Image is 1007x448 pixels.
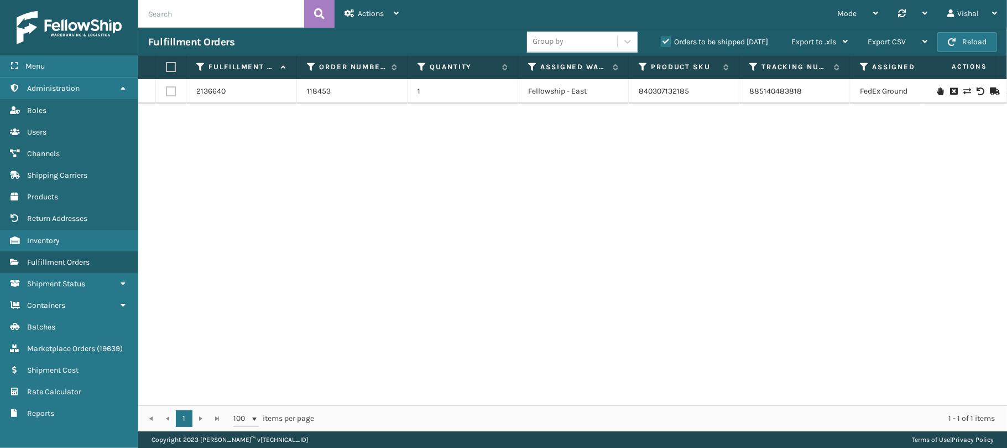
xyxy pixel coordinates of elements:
label: Fulfillment Order Id [208,62,275,72]
td: 1 [408,79,518,104]
a: Terms of Use [912,436,950,444]
span: 100 [233,413,250,424]
td: FedEx Ground [850,79,961,104]
h3: Fulfillment Orders [148,35,234,49]
span: Shipment Status [27,279,85,289]
a: 118453 [307,86,331,97]
span: Reports [27,409,54,418]
span: Return Addresses [27,214,87,223]
label: Orders to be shipped [DATE] [661,37,768,47]
span: Actions [358,9,384,18]
i: Mark as Shipped [990,87,996,95]
span: ( 19639 ) [97,344,123,353]
span: Fulfillment Orders [27,258,90,267]
a: 885140483818 [749,86,802,96]
span: Inventory [27,236,60,245]
span: Export CSV [868,37,906,47]
div: 1 - 1 of 1 items [330,413,995,424]
i: Change shipping [963,87,970,95]
i: On Hold [937,87,943,95]
div: | [912,431,994,448]
i: Request to Be Cancelled [950,87,957,95]
span: items per page [233,410,314,427]
a: Privacy Policy [952,436,994,444]
span: Shipping Carriers [27,171,87,180]
i: Void Label [977,87,983,95]
span: Users [27,127,46,137]
label: Tracking Number [761,62,828,72]
label: Assigned Warehouse [540,62,607,72]
label: Quantity [430,62,497,72]
span: Rate Calculator [27,387,81,396]
span: Batches [27,322,55,332]
span: Actions [917,58,994,76]
span: Containers [27,301,65,310]
a: 1 [176,410,192,427]
div: Group by [533,36,563,48]
img: logo [17,11,122,44]
td: Fellowship - East [518,79,629,104]
span: Roles [27,106,46,115]
label: Order Number [319,62,386,72]
button: Reload [937,32,997,52]
span: Channels [27,149,60,158]
span: Marketplace Orders [27,344,95,353]
span: Shipment Cost [27,365,79,375]
label: Product SKU [651,62,718,72]
a: 2136640 [196,86,226,97]
span: Export to .xls [791,37,836,47]
label: Assigned Carrier Service [872,62,939,72]
span: Administration [27,84,80,93]
span: Mode [837,9,857,18]
a: 840307132185 [639,86,689,96]
p: Copyright 2023 [PERSON_NAME]™ v [TECHNICAL_ID] [152,431,308,448]
span: Menu [25,61,45,71]
span: Products [27,192,58,202]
